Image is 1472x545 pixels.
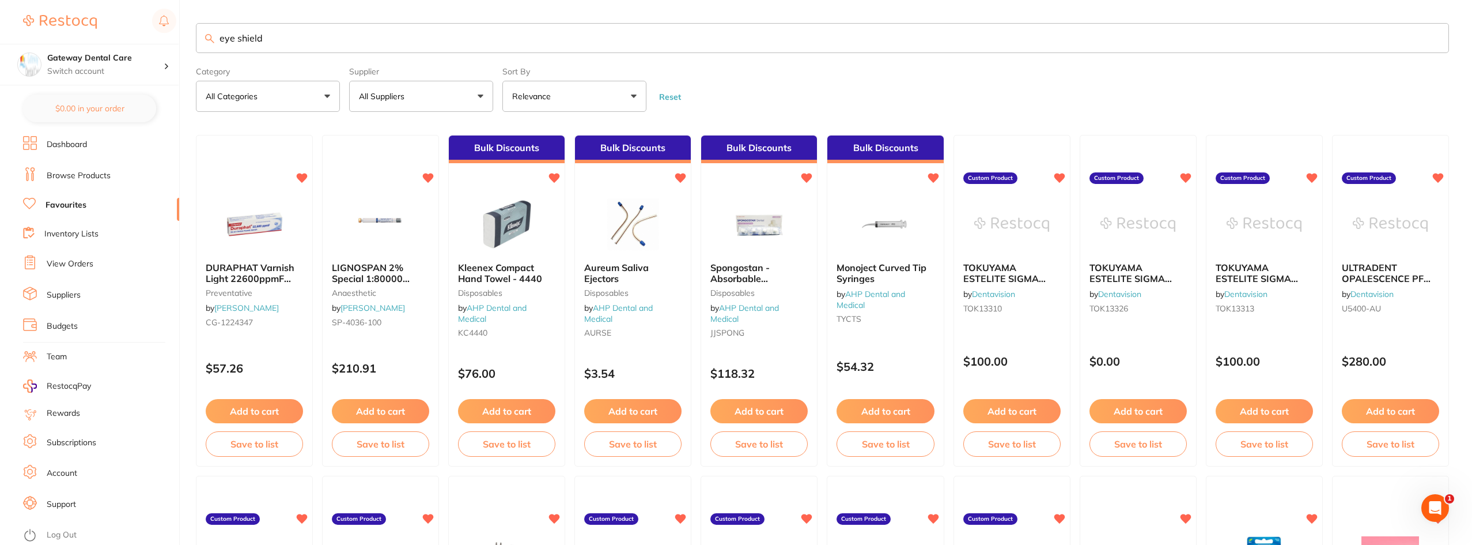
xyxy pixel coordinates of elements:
a: Browse Products [47,170,111,182]
b: TOKUYAMA ESTELITE SIGMA QUICK RESTORATIVE PLT OPA2 (20) 0.2g [1089,262,1187,284]
label: Custom Product [963,513,1017,525]
span: by [1216,289,1267,299]
a: View Orders [47,258,93,270]
label: Custom Product [710,513,765,525]
label: Category [196,67,340,76]
div: Bulk Discounts [701,136,817,163]
p: $0.00 [1089,355,1187,368]
b: DURAPHAT Varnish Light 22600ppmF 10ml tube [206,262,303,284]
b: LIGNOSPAN 2% Special 1:80000 adrenalin 2.2ml 2xBox 50 Blue [332,262,429,284]
b: Aureum Saliva Ejectors [584,262,682,284]
a: AHP Dental and Medical [584,303,653,324]
label: Custom Product [206,513,260,525]
span: TOK13313 [1216,303,1254,314]
span: by [1089,289,1141,299]
label: Custom Product [1342,172,1396,184]
img: Restocq Logo [23,15,97,29]
span: Aureum Saliva Ejectors [584,262,649,284]
a: Favourites [46,200,86,211]
a: Support [47,499,76,510]
button: Log Out [23,527,176,545]
p: All Categories [206,91,262,102]
img: LIGNOSPAN 2% Special 1:80000 adrenalin 2.2ml 2xBox 50 Blue [343,196,418,253]
button: Add to cart [710,399,808,423]
button: Add to cart [837,399,934,423]
p: Switch account [47,66,164,77]
img: Aureum Saliva Ejectors [596,196,671,253]
a: AHP Dental and Medical [710,303,779,324]
img: Monoject Curved Tip Syringes [848,196,923,253]
label: Custom Product [584,513,638,525]
button: Add to cart [584,399,682,423]
p: $118.32 [710,367,808,380]
button: $0.00 in your order [23,95,156,122]
span: AURSE [584,328,611,338]
img: Spongostan - Absorbable Hemostatic Gelatin Sponge [722,196,797,253]
label: Custom Product [837,513,891,525]
button: Relevance [502,81,646,112]
button: Save to list [458,431,555,457]
label: Custom Product [1089,172,1144,184]
button: Add to cart [1089,399,1187,423]
small: disposables [710,288,808,298]
a: Log Out [47,529,77,541]
button: Reset [656,92,684,102]
button: Save to list [710,431,808,457]
div: Bulk Discounts [827,136,943,163]
a: Suppliers [47,290,81,301]
p: $76.00 [458,367,555,380]
a: Dashboard [47,139,87,151]
span: by [458,303,527,324]
button: Save to list [1342,431,1439,457]
a: Team [47,351,67,363]
button: Save to list [1089,431,1187,457]
a: Account [47,468,77,479]
a: Inventory Lists [44,228,99,240]
a: Dentavision [1098,289,1141,299]
p: $100.00 [1216,355,1313,368]
label: Custom Product [332,513,386,525]
span: RestocqPay [47,381,91,392]
p: $280.00 [1342,355,1439,368]
a: Dentavision [972,289,1015,299]
img: DURAPHAT Varnish Light 22600ppmF 10ml tube [217,196,292,253]
a: Rewards [47,408,80,419]
span: JJSPONG [710,328,744,338]
p: $57.26 [206,362,303,375]
label: Custom Product [963,172,1017,184]
a: AHP Dental and Medical [837,289,905,310]
button: Add to cart [963,399,1061,423]
a: Dentavision [1224,289,1267,299]
img: RestocqPay [23,379,37,393]
span: Spongostan - Absorbable Hemostatic Gelatin Sponge [710,262,794,305]
h4: Gateway Dental Care [47,52,164,64]
span: Monoject Curved Tip Syringes [837,262,926,284]
a: [PERSON_NAME] [340,303,405,313]
span: Kleenex Compact Hand Towel - 4440 [458,262,542,284]
span: by [837,289,905,310]
button: Add to cart [332,399,429,423]
button: Add to cart [1216,399,1313,423]
span: SP-4036-100 [332,317,381,328]
span: by [206,303,279,313]
p: $210.91 [332,362,429,375]
small: disposables [584,288,682,298]
span: by [332,303,405,313]
a: Dentavision [1350,289,1394,299]
button: Save to list [332,431,429,457]
p: $100.00 [963,355,1061,368]
img: TOKUYAMA ESTELITE SIGMA QUICK RESTORATIVE PLT A1 (20) 0.2G [974,196,1049,253]
button: Save to list [837,431,934,457]
span: 1 [1445,494,1454,503]
span: U5400-AU [1342,303,1381,314]
img: Kleenex Compact Hand Towel - 4440 [470,196,544,253]
span: by [963,289,1015,299]
small: anaesthetic [332,288,429,298]
a: Budgets [47,321,78,332]
button: Save to list [1216,431,1313,457]
span: TOK13310 [963,303,1002,314]
b: Monoject Curved Tip Syringes [837,262,934,284]
button: All Suppliers [349,81,493,112]
span: DURAPHAT Varnish Light 22600ppmF 10ml tube [206,262,294,295]
label: Supplier [349,67,493,76]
